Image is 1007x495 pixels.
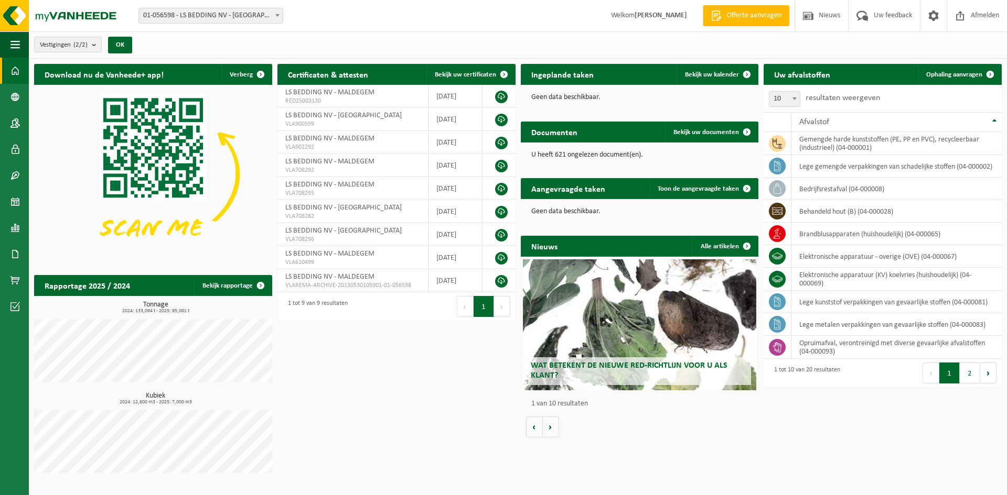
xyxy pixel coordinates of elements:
strong: [PERSON_NAME] [635,12,687,19]
button: 1 [939,362,960,383]
a: Bekijk rapportage [194,275,271,296]
span: Bekijk uw kalender [685,71,739,78]
a: Bekijk uw certificaten [426,64,515,85]
button: 2 [960,362,980,383]
span: Bekijk uw certificaten [435,71,496,78]
button: 1 [474,296,494,317]
span: Toon de aangevraagde taken [658,185,739,192]
h2: Uw afvalstoffen [764,64,841,84]
span: VLA708296 [285,235,420,244]
a: Alle artikelen [692,236,757,257]
span: LS BEDDING NV - MALDEGEM [285,135,374,142]
span: Verberg [230,71,253,78]
span: VLA708295 [285,189,420,197]
span: Vestigingen [40,37,88,53]
button: Previous [457,296,474,317]
a: Offerte aanvragen [703,5,789,26]
h2: Ingeplande taken [521,64,604,84]
span: LS BEDDING NV - [GEOGRAPHIC_DATA] [285,227,402,235]
h3: Kubiek [39,392,272,405]
div: 1 tot 9 van 9 resultaten [283,295,348,318]
td: lege kunststof verpakkingen van gevaarlijke stoffen (04-000081) [791,291,1002,313]
count: (2/2) [73,41,88,48]
a: Ophaling aanvragen [918,64,1001,85]
h2: Rapportage 2025 / 2024 [34,275,141,295]
span: VLA708282 [285,212,420,221]
span: LS BEDDING NV - [GEOGRAPHIC_DATA] [285,204,402,212]
span: 2024: 133,094 t - 2025: 95,001 t [39,309,272,314]
p: Geen data beschikbaar. [531,94,748,101]
span: LS BEDDING NV - MALDEGEM [285,158,374,166]
td: opruimafval, verontreinigd met diverse gevaarlijke afvalstoffen (04-000093) [791,336,1002,359]
td: [DATE] [428,269,483,292]
td: [DATE] [428,85,483,108]
button: Previous [923,362,939,383]
p: 1 van 10 resultaten [531,400,754,408]
span: VLA610499 [285,258,420,267]
a: Wat betekent de nieuwe RED-richtlijn voor u als klant? [523,259,756,390]
span: LS BEDDING NV - [GEOGRAPHIC_DATA] [285,112,402,119]
p: Geen data beschikbaar. [531,208,748,215]
h3: Tonnage [39,301,272,314]
span: 01-056598 - LS BEDDING NV - MALDEGEM [138,8,283,24]
a: Bekijk uw documenten [665,122,757,142]
h2: Certificaten & attesten [277,64,379,84]
td: brandblusapparaten (huishoudelijk) (04-000065) [791,223,1002,245]
button: OK [108,37,132,53]
a: Bekijk uw kalender [677,64,757,85]
label: resultaten weergeven [806,94,880,102]
td: [DATE] [428,200,483,223]
td: bedrijfsrestafval (04-000008) [791,178,1002,200]
button: Verberg [221,64,271,85]
span: RED25003130 [285,97,420,105]
div: 1 tot 10 van 20 resultaten [769,361,840,384]
a: Toon de aangevraagde taken [649,178,757,199]
span: Wat betekent de nieuwe RED-richtlijn voor u als klant? [531,361,727,380]
span: Afvalstof [799,118,829,126]
button: Vorige [526,416,543,437]
td: [DATE] [428,246,483,269]
span: VLAREMA-ARCHIVE-20130530105901-01-056598 [285,281,420,290]
button: Next [980,362,997,383]
td: [DATE] [428,108,483,131]
h2: Nieuws [521,236,568,256]
button: Vestigingen(2/2) [34,37,102,52]
button: Volgende [543,416,559,437]
span: LS BEDDING NV - MALDEGEM [285,181,374,189]
button: Next [494,296,510,317]
td: [DATE] [428,223,483,246]
span: 10 [769,91,800,107]
td: lege gemengde verpakkingen van schadelijke stoffen (04-000002) [791,155,1002,178]
td: gemengde harde kunststoffen (PE, PP en PVC), recycleerbaar (industrieel) (04-000001) [791,132,1002,155]
img: Download de VHEPlus App [34,85,272,263]
td: elektronische apparatuur - overige (OVE) (04-000067) [791,245,1002,268]
span: VLA902292 [285,143,420,151]
h2: Download nu de Vanheede+ app! [34,64,174,84]
td: [DATE] [428,131,483,154]
h2: Documenten [521,122,588,142]
span: VLA708292 [285,166,420,174]
span: 2024: 12,600 m3 - 2025: 7,000 m3 [39,400,272,405]
span: 10 [769,92,800,106]
td: elektronische apparatuur (KV) koelvries (huishoudelijk) (04-000069) [791,268,1002,291]
span: VLA900599 [285,120,420,128]
td: behandeld hout (B) (04-000028) [791,200,1002,223]
td: lege metalen verpakkingen van gevaarlijke stoffen (04-000083) [791,313,1002,336]
span: Ophaling aanvragen [926,71,982,78]
span: 01-056598 - LS BEDDING NV - MALDEGEM [139,8,283,23]
p: U heeft 621 ongelezen document(en). [531,151,748,159]
span: LS BEDDING NV - MALDEGEM [285,89,374,96]
td: [DATE] [428,154,483,177]
span: LS BEDDING NV - MALDEGEM [285,250,374,258]
span: Bekijk uw documenten [673,129,739,136]
span: LS BEDDING NV - MALDEGEM [285,273,374,281]
h2: Aangevraagde taken [521,178,616,199]
td: [DATE] [428,177,483,200]
span: Offerte aanvragen [724,10,784,21]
